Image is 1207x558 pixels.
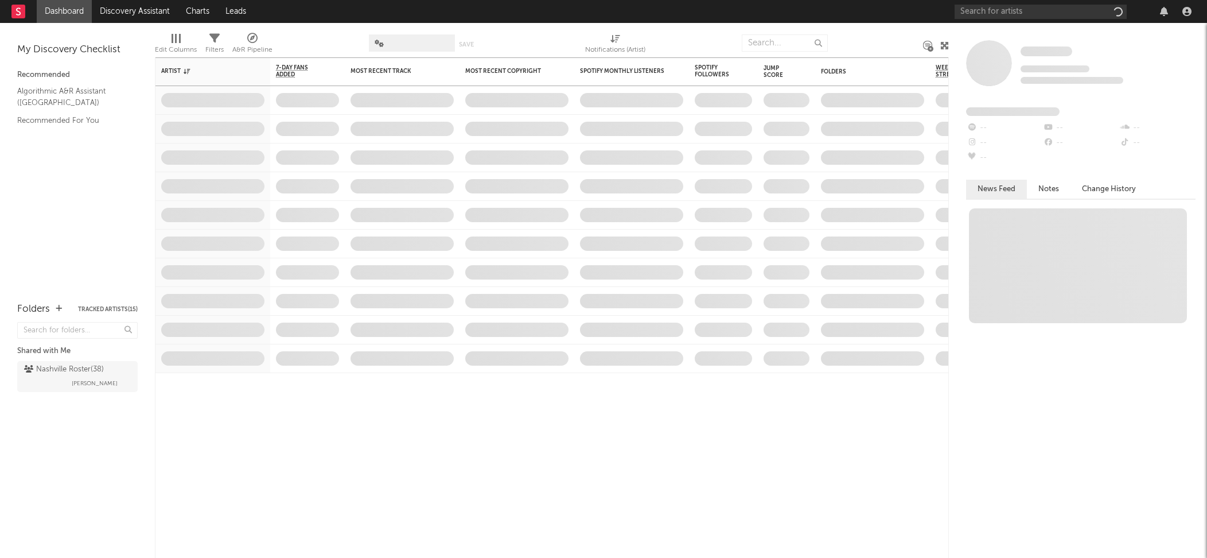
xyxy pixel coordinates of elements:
div: Edit Columns [155,43,197,57]
span: Tracking Since: [DATE] [1021,65,1089,72]
div: Spotify Monthly Listeners [580,68,666,75]
span: Weekly US Streams [936,64,976,78]
div: Edit Columns [155,29,197,62]
span: [PERSON_NAME] [72,377,118,390]
div: A&R Pipeline [232,43,272,57]
div: -- [966,150,1042,165]
div: Nashville Roster ( 38 ) [24,363,104,377]
div: -- [1042,135,1119,150]
div: Most Recent Track [351,68,437,75]
span: 7-Day Fans Added [276,64,322,78]
button: Change History [1070,180,1147,199]
input: Search... [742,34,828,52]
div: Artist [161,68,247,75]
input: Search for artists [955,5,1127,19]
div: Jump Score [764,65,792,79]
div: Folders [17,303,50,316]
div: -- [1119,121,1196,135]
span: Fans Added by Platform [966,107,1060,116]
span: Some Artist [1021,46,1072,56]
div: Spotify Followers [695,64,735,78]
div: Notifications (Artist) [585,29,645,62]
div: Filters [205,29,224,62]
button: News Feed [966,180,1027,199]
div: Shared with Me [17,344,138,358]
a: Algorithmic A&R Assistant ([GEOGRAPHIC_DATA]) [17,85,126,108]
button: Tracked Artists(15) [78,307,138,312]
div: -- [966,121,1042,135]
div: Folders [821,68,907,75]
button: Notes [1027,180,1070,199]
div: Recommended [17,68,138,82]
div: Notifications (Artist) [585,43,645,57]
a: Nashville Roster(38)[PERSON_NAME] [17,361,138,392]
span: 0 fans last week [1021,77,1123,84]
div: -- [1119,135,1196,150]
a: Some Artist [1021,46,1072,57]
input: Search for folders... [17,322,138,339]
a: Recommended For You [17,114,126,127]
div: -- [966,135,1042,150]
div: -- [1042,121,1119,135]
div: Most Recent Copyright [465,68,551,75]
div: My Discovery Checklist [17,43,138,57]
button: Save [459,41,474,48]
div: Filters [205,43,224,57]
div: A&R Pipeline [232,29,272,62]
